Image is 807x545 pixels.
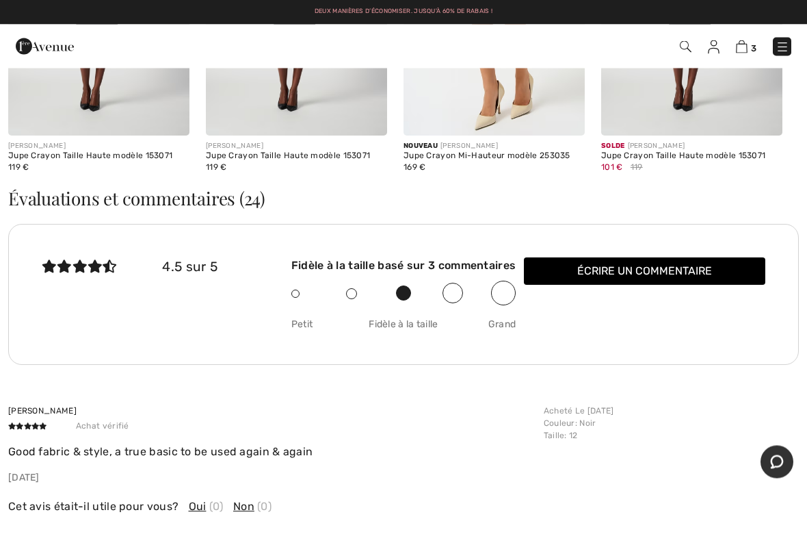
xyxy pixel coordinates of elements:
a: 1ère Avenue [16,39,74,52]
img: Mes infos [708,40,719,54]
span: (0) [209,499,224,516]
span: [DATE] [8,472,40,484]
span: Achat vérifié [62,418,143,435]
span: [PERSON_NAME] [8,407,77,416]
img: Recherche [680,41,691,53]
span: Taille [544,431,565,441]
div: [PERSON_NAME] [206,142,387,152]
span: 3 [751,43,756,53]
div: Jupe Crayon Taille Haute modèle 153071 [601,152,782,162]
img: Panier d'achat [736,40,748,53]
span: Grand [441,318,516,332]
div: 4.5 sur 5 [162,258,282,278]
div: Jupe Crayon Taille Haute modèle 153071 [8,152,189,162]
span: Petit [291,318,367,332]
p: Good fabric & style, a true basic to be used again & again [8,444,535,461]
span: Nouveau [403,142,438,151]
span: Oui [189,499,207,516]
span: 101 € [601,163,623,173]
img: 1ère Avenue [16,33,74,60]
div: Jupe Crayon Taille Haute modèle 153071 [206,152,387,162]
a: Deux manières d’économiser. Jusqu'à 60% de rabais ! [315,8,492,14]
div: Jupe Crayon Mi-Hauteur modèle 253035 [403,152,585,162]
button: Écrire un commentaire [524,258,765,286]
span: Cet avis était-il utile pour vous? [8,499,178,516]
span: Fidèle à la taille [366,318,441,332]
div: [PERSON_NAME] [601,142,782,152]
img: Menu [776,40,789,54]
div: Fidèle à la taille basé sur 3 commentaires [291,258,516,275]
p: : 12 [544,430,791,442]
span: Couleur [544,419,575,429]
iframe: Ouvre un widget dans lequel vous pouvez chatter avec l’un de nos agents [760,446,793,480]
div: [PERSON_NAME] [403,142,585,152]
span: 169 € [403,163,426,173]
span: 119 € [206,163,227,173]
span: Solde [601,142,625,151]
span: Non [233,499,254,516]
span: 119 [631,162,643,174]
div: [PERSON_NAME] [8,142,189,152]
h3: Évaluations et commentaires (24) [8,190,799,208]
a: 3 [736,38,756,55]
span: (0) [257,499,272,516]
span: 119 € [8,163,29,173]
p: : Noir [544,418,791,430]
p: Acheté Le [DATE] [544,405,791,418]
